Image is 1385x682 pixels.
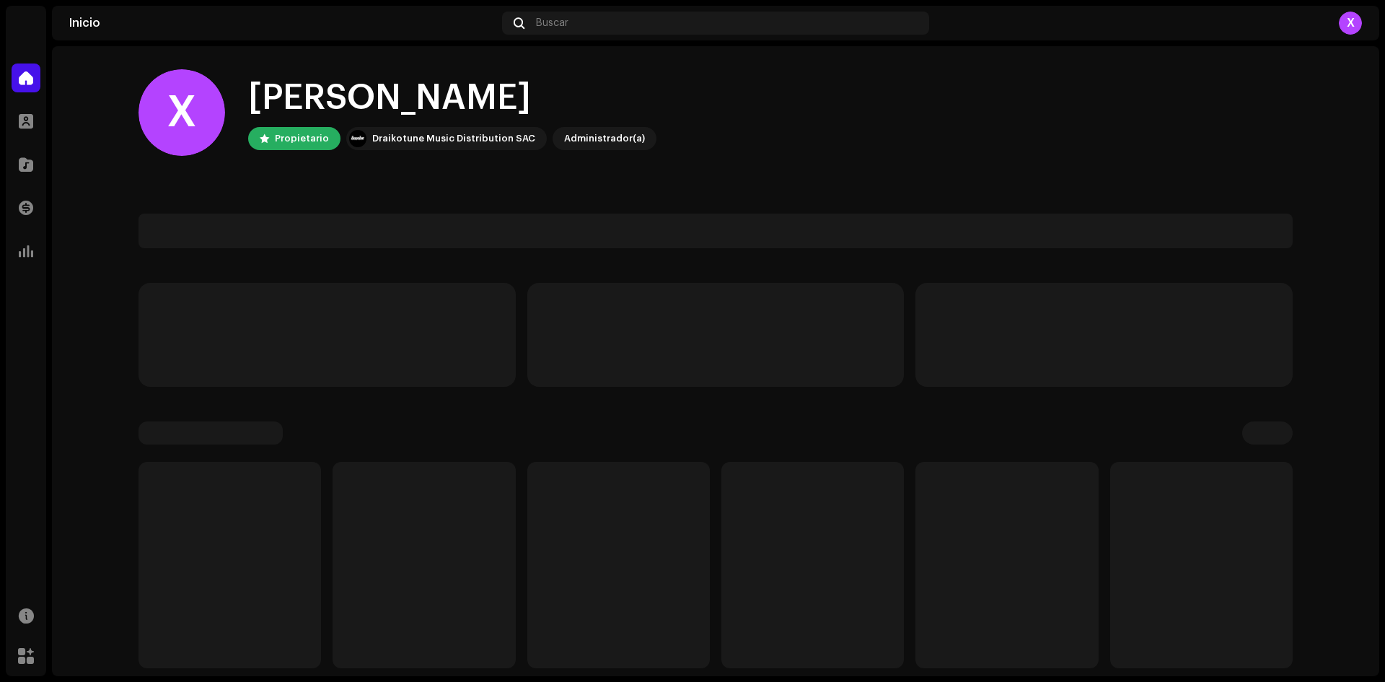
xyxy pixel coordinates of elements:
div: X [138,69,225,156]
div: Administrador(a) [564,130,645,147]
img: 10370c6a-d0e2-4592-b8a2-38f444b0ca44 [349,130,366,147]
div: X [1339,12,1362,35]
span: Buscar [536,17,568,29]
div: Inicio [69,17,496,29]
div: Propietario [275,130,329,147]
div: Draikotune Music Distribution SAC [372,130,535,147]
div: [PERSON_NAME] [248,75,656,121]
